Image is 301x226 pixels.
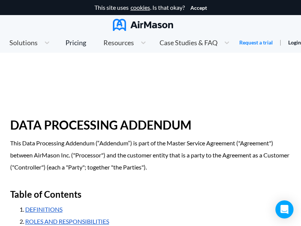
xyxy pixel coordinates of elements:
a: Request a trial [239,39,273,46]
span: Resources [103,39,134,46]
img: AirMason Logo [113,19,173,31]
h2: Table of Contents [10,185,291,203]
button: Accept cookies [190,5,207,11]
div: Pricing [65,39,86,46]
h1: DATA PROCESSING ADDENDUM [10,113,291,137]
p: This Data Processing Addendum (“Addendum”) is part of the Master Service Agreement ("Agreement") ... [10,137,291,173]
a: Login [288,39,301,46]
a: DEFINITIONS [25,206,62,213]
a: cookies [131,4,150,11]
a: Pricing [65,36,86,49]
span: Solutions [9,39,38,46]
span: Case Studies & FAQ [160,39,217,46]
a: ROLES AND RESPONSIBILITIES [25,218,109,225]
span: | [280,38,281,46]
div: Open Intercom Messenger [275,200,293,218]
